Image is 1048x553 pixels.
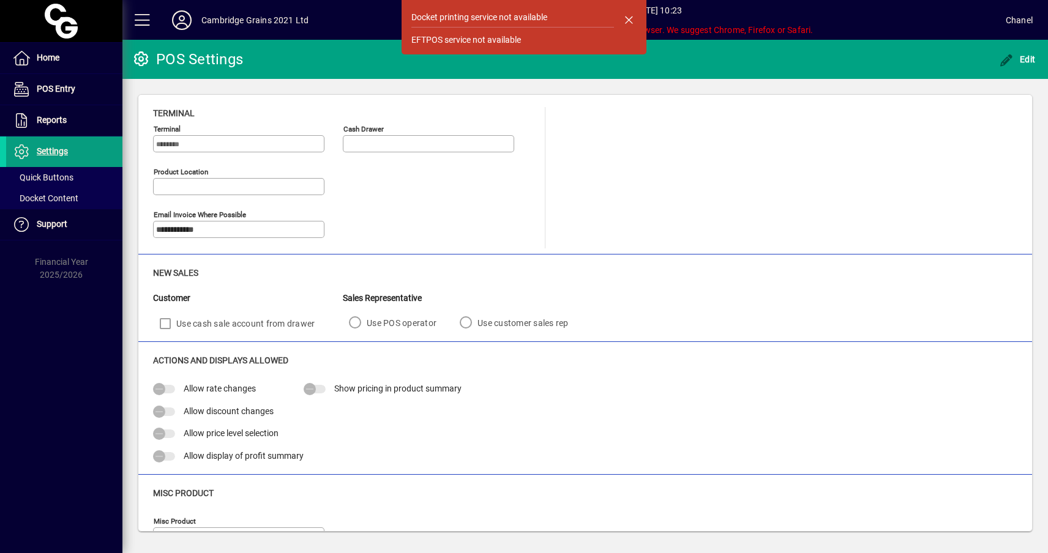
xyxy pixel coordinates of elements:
[1006,10,1033,30] div: Chanel
[153,108,195,118] span: Terminal
[201,10,309,30] div: Cambridge Grains 2021 Ltd
[6,74,122,105] a: POS Entry
[184,406,274,416] span: Allow discount changes
[153,292,343,305] div: Customer
[999,54,1036,64] span: Edit
[37,115,67,125] span: Reports
[184,451,304,461] span: Allow display of profit summary
[334,384,462,393] span: Show pricing in product summary
[343,125,384,133] mat-label: Cash Drawer
[184,384,256,393] span: Allow rate changes
[411,34,521,46] div: EFTPOS service not available
[184,428,279,438] span: Allow price level selection
[37,146,68,156] span: Settings
[343,292,586,305] div: Sales Representative
[154,210,246,219] mat-label: Email Invoice where possible
[12,193,78,203] span: Docket Content
[6,105,122,136] a: Reports
[162,9,201,31] button: Profile
[153,355,288,365] span: Actions and Displays Allowed
[6,43,122,73] a: Home
[309,20,1006,40] span: You are using an unsupported browser. We suggest Chrome, Firefox or Safari.
[309,1,1006,20] span: [DATE] 10:23
[6,209,122,240] a: Support
[153,488,214,498] span: Misc Product
[132,50,243,69] div: POS Settings
[153,268,198,278] span: New Sales
[154,517,196,525] mat-label: Misc Product
[154,168,208,176] mat-label: Product location
[996,48,1039,70] button: Edit
[12,173,73,182] span: Quick Buttons
[154,125,181,133] mat-label: Terminal
[37,84,75,94] span: POS Entry
[6,188,122,209] a: Docket Content
[37,219,67,229] span: Support
[37,53,59,62] span: Home
[6,167,122,188] a: Quick Buttons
